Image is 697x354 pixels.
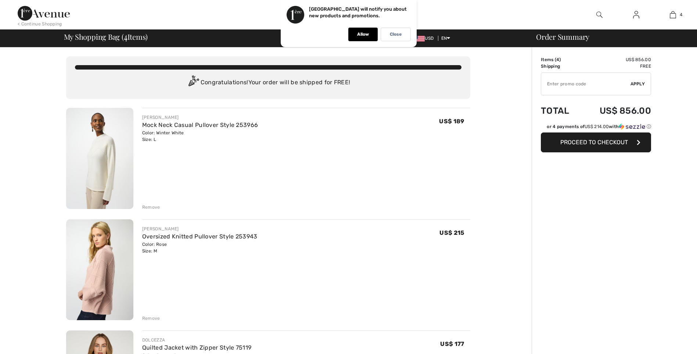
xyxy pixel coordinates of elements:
td: US$ 856.00 [580,98,651,123]
a: Sign In [627,10,645,20]
div: Order Summary [527,33,693,40]
div: or 4 payments ofUS$ 214.00withSezzle Click to learn more about Sezzle [541,123,651,132]
div: Color: Winter White Size: L [142,130,258,143]
div: DOLCEZZA [142,337,251,343]
span: US$ 177 [440,340,464,347]
img: Congratulation2.svg [186,75,201,90]
p: [GEOGRAPHIC_DATA] will notify you about new products and promotions. [309,6,407,18]
img: Mock Neck Casual Pullover Style 253966 [66,108,133,209]
img: search the website [596,10,603,19]
a: Oversized Knitted Pullover Style 253943 [142,233,258,240]
span: Proceed to Checkout [560,139,628,146]
img: US Dollar [413,36,425,42]
span: 4 [680,11,682,18]
span: 4 [124,31,127,41]
td: Free [580,63,651,70]
a: Quilted Jacket with Zipper Style 75119 [142,344,251,351]
td: US$ 856.00 [580,56,651,63]
a: Mock Neck Casual Pullover Style 253966 [142,121,258,128]
div: Color: Rose Size: M [142,241,258,254]
div: [PERSON_NAME] [142,114,258,121]
span: USD [413,36,436,41]
span: My Shopping Bag ( Items) [64,33,148,40]
img: Sezzle [619,123,645,130]
input: Promo code [541,73,630,95]
td: Shipping [541,63,580,70]
div: Congratulations! Your order will be shipped for FREE! [75,75,461,90]
span: EN [441,36,450,41]
img: 1ère Avenue [18,6,70,21]
button: Proceed to Checkout [541,132,651,152]
span: 4 [556,57,559,62]
td: Items ( ) [541,56,580,63]
img: Oversized Knitted Pullover Style 253943 [66,219,133,321]
div: or 4 payments of with [547,123,651,130]
span: Apply [630,81,645,87]
span: US$ 189 [439,118,464,125]
span: US$ 214.00 [585,124,609,129]
td: Total [541,98,580,123]
a: 4 [655,10,691,19]
div: < Continue Shopping [18,21,62,27]
img: My Bag [670,10,676,19]
div: Remove [142,315,160,322]
span: US$ 215 [439,229,464,236]
div: Remove [142,204,160,210]
div: [PERSON_NAME] [142,226,258,232]
p: Allow [357,32,369,37]
p: Close [390,32,402,37]
img: My Info [633,10,639,19]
